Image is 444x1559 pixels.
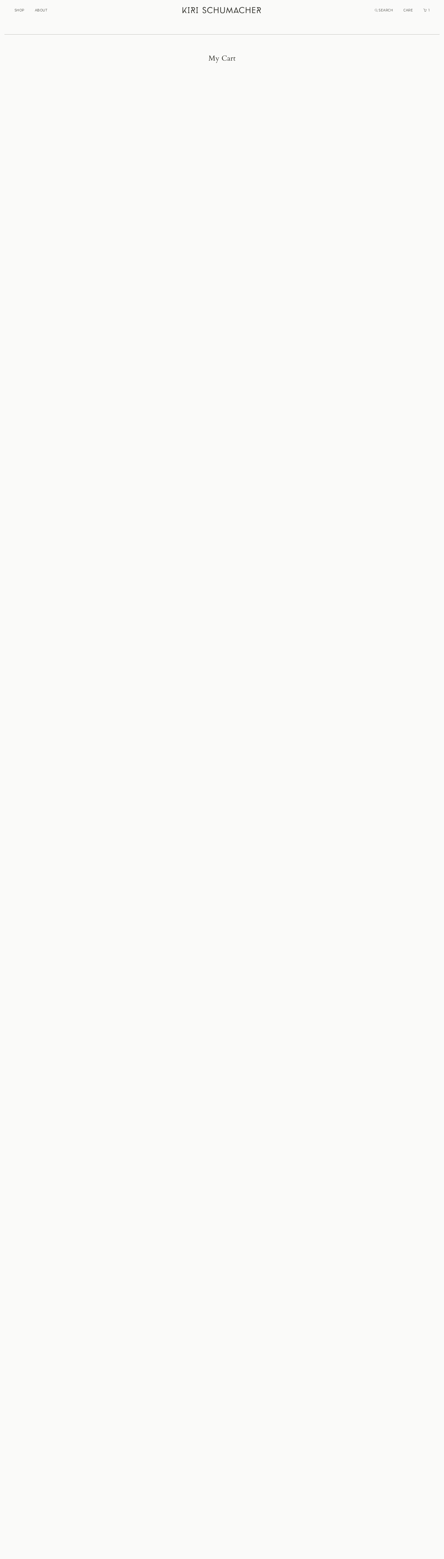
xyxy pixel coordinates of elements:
[35,8,48,12] a: ABOUT
[428,8,430,12] span: 1
[179,3,266,19] a: Kiri Schumacher Home
[100,54,345,63] h1: My Cart
[375,8,393,12] a: Search
[423,8,430,12] a: Cart
[15,8,24,12] a: SHOP
[379,8,393,12] span: SEARCH
[403,8,413,12] a: CARE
